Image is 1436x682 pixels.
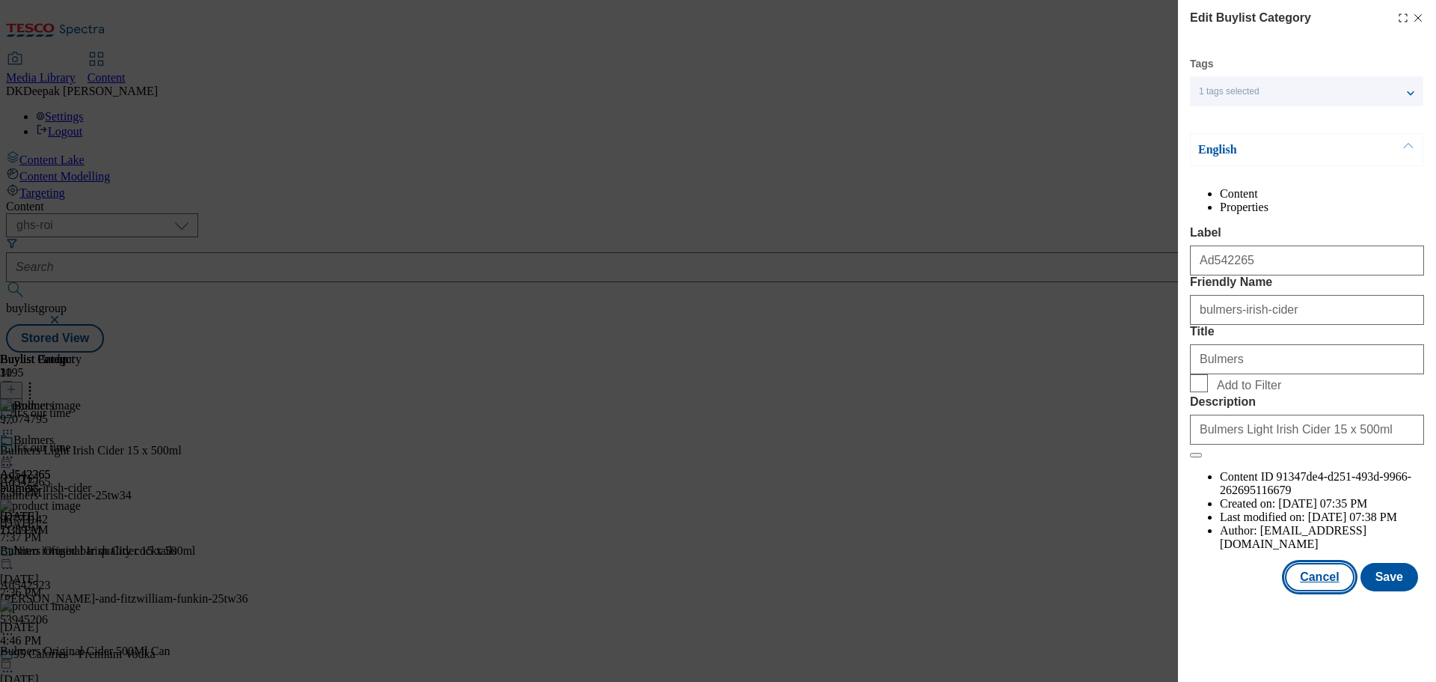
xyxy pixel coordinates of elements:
[1308,511,1397,523] span: [DATE] 07:38 PM
[1360,563,1418,591] button: Save
[1190,76,1423,106] button: 1 tags selected
[1220,201,1424,214] li: Properties
[1190,415,1424,445] input: Enter Description
[1190,275,1424,289] label: Friendly Name
[1190,60,1214,68] label: Tags
[1190,246,1424,275] input: Enter Label
[1190,9,1311,27] h4: Edit Buylist Category
[1217,379,1281,392] span: Add to Filter
[1220,470,1411,496] span: 91347de4-d251-493d-9966-262695116679
[1190,226,1424,240] label: Label
[1199,86,1259,97] span: 1 tags selected
[1220,524,1366,550] span: [EMAIL_ADDRESS][DOMAIN_NAME]
[1285,563,1354,591] button: Cancel
[1220,524,1424,551] li: Author:
[1220,497,1424,511] li: Created on:
[1220,187,1424,201] li: Content
[1190,344,1424,374] input: Enter Title
[1220,511,1424,524] li: Last modified on:
[1278,497,1367,510] span: [DATE] 07:35 PM
[1190,295,1424,325] input: Enter Friendly Name
[1198,142,1355,157] p: English
[1220,470,1424,497] li: Content ID
[1190,395,1424,409] label: Description
[1190,325,1424,338] label: Title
